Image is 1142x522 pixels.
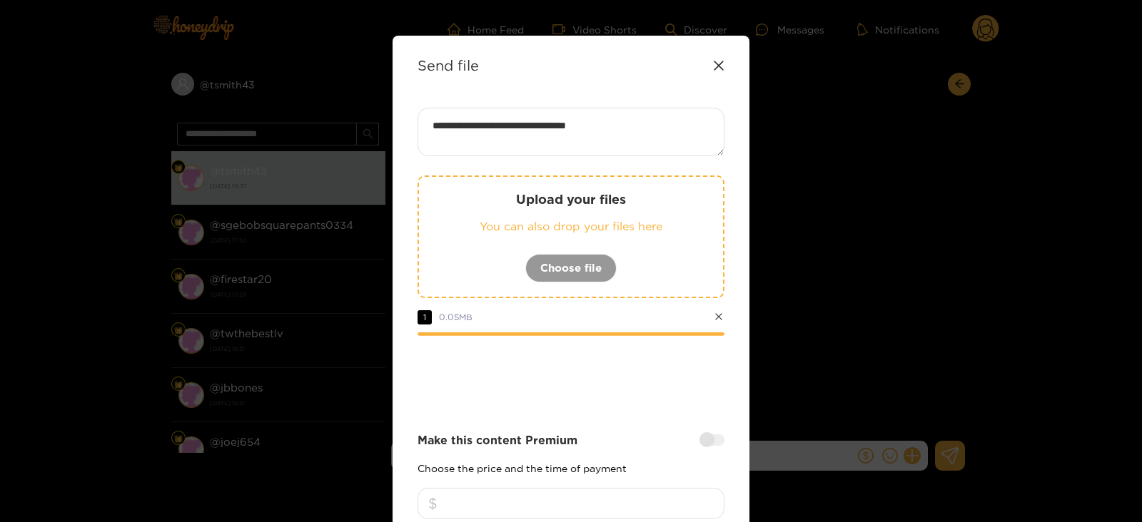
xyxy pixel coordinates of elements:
[439,312,473,322] span: 0.05 MB
[448,218,694,235] p: You can also drop your files here
[418,432,577,449] strong: Make this content Premium
[448,191,694,208] p: Upload your files
[418,463,724,474] p: Choose the price and the time of payment
[418,57,479,73] strong: Send file
[525,254,617,282] button: Choose file
[418,310,432,324] span: 1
